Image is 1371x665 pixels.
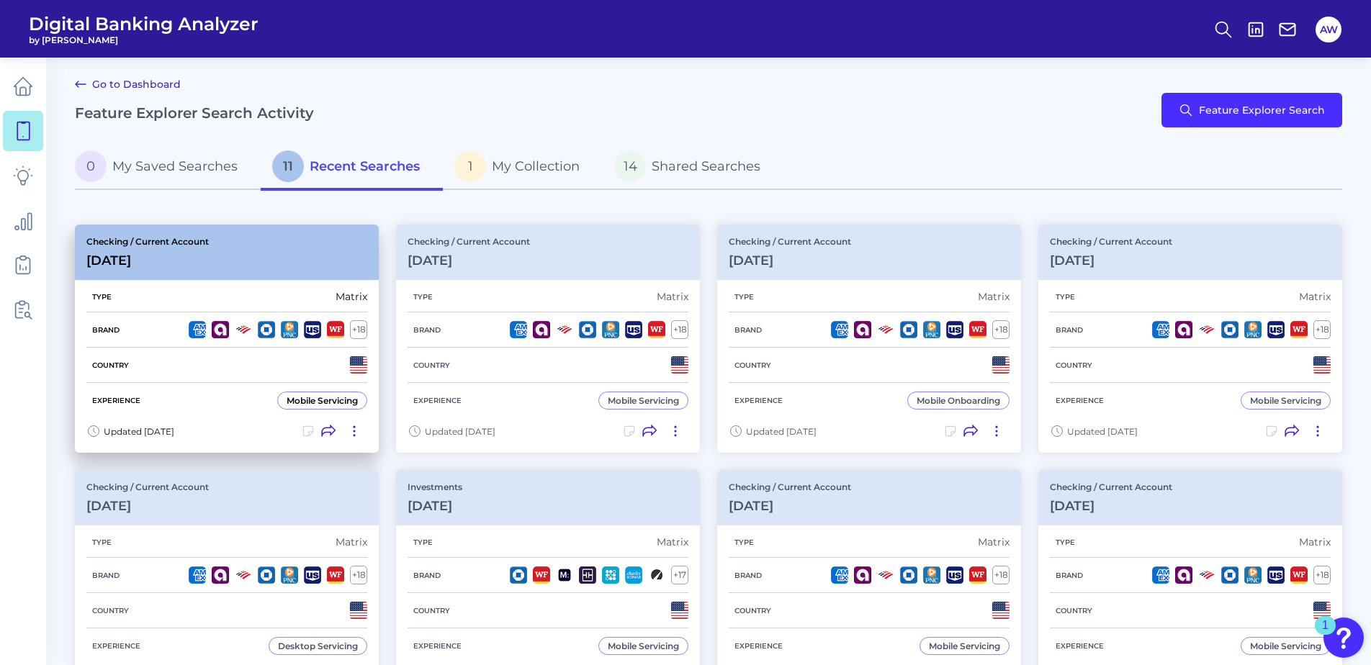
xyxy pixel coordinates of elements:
[1316,17,1341,42] button: AW
[86,236,209,247] p: Checking / Current Account
[112,158,238,174] span: My Saved Searches
[408,325,446,335] h5: Brand
[729,361,777,370] h5: Country
[86,325,125,335] h5: Brand
[671,566,688,584] div: + 17
[1038,225,1342,453] a: Checking / Current Account[DATE]TypeMatrixBrand+18CountryExperienceMobile ServicingUpdated [DATE]
[443,145,603,191] a: 1My Collection
[1322,625,1329,644] div: 1
[75,76,181,93] a: Go to Dashboard
[657,290,688,303] div: Matrix
[408,253,530,268] h3: [DATE]
[350,320,367,339] div: + 18
[408,641,467,651] h5: Experience
[75,104,314,122] h2: Feature Explorer Search Activity
[652,158,760,174] span: Shared Searches
[978,290,1010,303] div: Matrix
[1050,641,1110,651] h5: Experience
[1313,320,1331,339] div: + 18
[336,535,367,548] div: Matrix
[729,292,760,302] h5: Type
[1067,426,1138,437] span: Updated [DATE]
[75,150,107,182] span: 0
[746,426,817,437] span: Updated [DATE]
[1199,104,1325,116] span: Feature Explorer Search
[86,361,135,370] h5: Country
[408,481,462,492] p: Investments
[729,325,768,335] h5: Brand
[86,396,146,405] h5: Experience
[978,535,1010,548] div: Matrix
[992,566,1010,584] div: + 18
[1050,325,1089,335] h5: Brand
[350,566,367,584] div: + 18
[1299,535,1331,548] div: Matrix
[717,225,1021,453] a: Checking / Current Account[DATE]TypeMatrixBrand+18CountryExperienceMobile OnboardingUpdated [DATE]
[1050,481,1172,492] p: Checking / Current Account
[1050,571,1089,580] h5: Brand
[408,292,439,302] h5: Type
[75,145,261,191] a: 0My Saved Searches
[86,606,135,615] h5: Country
[261,145,443,191] a: 11Recent Searches
[657,535,688,548] div: Matrix
[396,225,700,453] a: Checking / Current Account[DATE]TypeMatrixBrand+18CountryExperienceMobile ServicingUpdated [DATE]
[729,253,851,268] h3: [DATE]
[104,426,174,437] span: Updated [DATE]
[408,606,456,615] h5: Country
[408,538,439,547] h5: Type
[608,641,679,651] div: Mobile Servicing
[1050,361,1098,370] h5: Country
[614,150,646,182] span: 14
[1050,396,1110,405] h5: Experience
[1250,395,1321,406] div: Mobile Servicing
[408,571,446,580] h5: Brand
[917,395,1000,406] div: Mobile Onboarding
[729,236,851,247] p: Checking / Current Account
[729,481,851,492] p: Checking / Current Account
[603,145,783,191] a: 14Shared Searches
[454,150,486,182] span: 1
[86,292,117,302] h5: Type
[1050,606,1098,615] h5: Country
[729,538,760,547] h5: Type
[1050,236,1172,247] p: Checking / Current Account
[492,158,580,174] span: My Collection
[29,13,259,35] span: Digital Banking Analyzer
[278,641,358,651] div: Desktop Servicing
[729,498,851,514] h3: [DATE]
[408,236,530,247] p: Checking / Current Account
[75,225,379,453] a: Checking / Current Account[DATE]TypeMatrixBrand+18CountryExperienceMobile ServicingUpdated [DATE]
[671,320,688,339] div: + 18
[29,35,259,45] span: by [PERSON_NAME]
[992,320,1010,339] div: + 18
[86,253,209,268] h3: [DATE]
[608,395,679,406] div: Mobile Servicing
[1050,498,1172,514] h3: [DATE]
[729,571,768,580] h5: Brand
[86,641,146,651] h5: Experience
[729,641,788,651] h5: Experience
[86,498,209,514] h3: [DATE]
[408,498,462,514] h3: [DATE]
[729,606,777,615] h5: Country
[1050,538,1081,547] h5: Type
[425,426,495,437] span: Updated [DATE]
[1050,292,1081,302] h5: Type
[1313,566,1331,584] div: + 18
[1050,253,1172,268] h3: [DATE]
[272,150,304,182] span: 11
[310,158,420,174] span: Recent Searches
[1250,641,1321,651] div: Mobile Servicing
[729,396,788,405] h5: Experience
[86,571,125,580] h5: Brand
[1299,290,1331,303] div: Matrix
[86,481,209,492] p: Checking / Current Account
[929,641,1000,651] div: Mobile Servicing
[1323,617,1364,658] button: Open Resource Center, 1 new notification
[287,395,358,406] div: Mobile Servicing
[86,538,117,547] h5: Type
[336,290,367,303] div: Matrix
[1161,93,1342,127] button: Feature Explorer Search
[408,396,467,405] h5: Experience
